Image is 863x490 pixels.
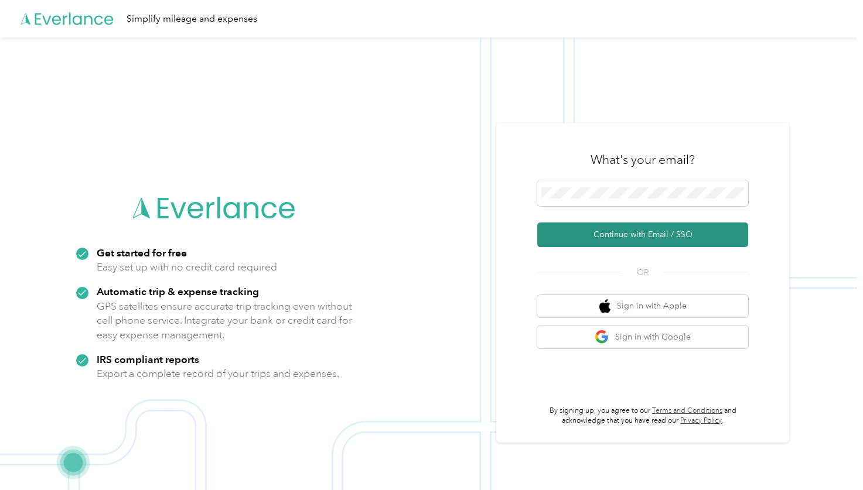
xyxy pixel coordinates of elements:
strong: Automatic trip & expense tracking [97,285,259,297]
p: Easy set up with no credit card required [97,260,277,275]
a: Terms and Conditions [652,406,722,415]
button: Continue with Email / SSO [537,222,748,247]
strong: IRS compliant reports [97,353,199,365]
p: GPS satellites ensure accurate trip tracking even without cell phone service. Integrate your bank... [97,299,353,342]
p: By signing up, you agree to our and acknowledge that you have read our . [537,406,748,426]
button: google logoSign in with Google [537,325,748,348]
a: Privacy Policy [680,416,722,425]
img: google logo [595,330,609,344]
p: Export a complete record of your trips and expenses. [97,366,339,381]
h3: What's your email? [591,152,695,168]
img: apple logo [599,299,611,314]
strong: Get started for free [97,246,187,259]
div: Simplify mileage and expenses [127,12,257,26]
span: OR [622,266,663,279]
button: apple logoSign in with Apple [537,295,748,318]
